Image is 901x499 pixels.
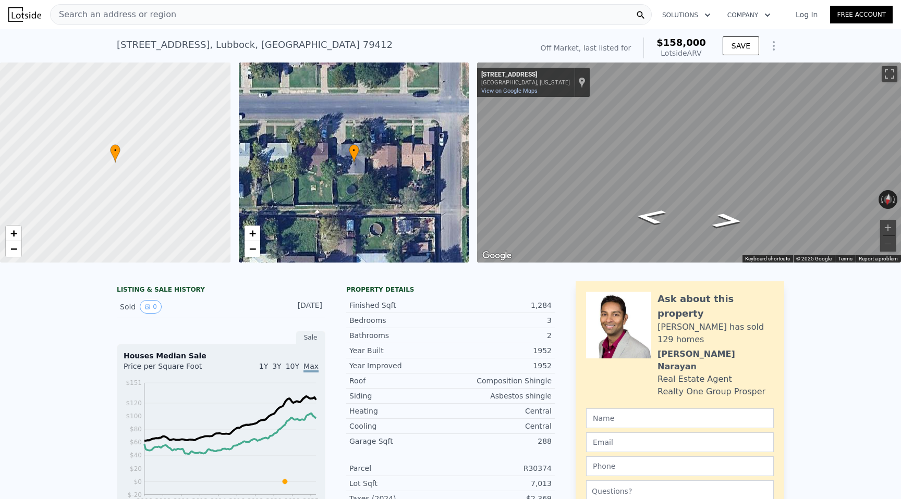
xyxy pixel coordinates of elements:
[745,255,790,263] button: Keyboard shortcuts
[451,436,552,446] div: 288
[8,7,41,22] img: Lotside
[882,66,897,82] button: Toggle fullscreen view
[346,285,555,294] div: Property details
[654,6,719,24] button: Solutions
[451,406,552,416] div: Central
[272,362,281,370] span: 3Y
[130,439,142,446] tspan: $60
[658,373,732,385] div: Real Estate Agent
[249,227,255,240] span: +
[586,456,774,476] input: Phone
[477,63,901,263] div: Map
[723,36,759,55] button: SAVE
[477,63,901,263] div: Street View
[699,210,756,232] path: Go West, 38th St
[349,436,451,446] div: Garage Sqft
[481,88,538,94] a: View on Google Maps
[110,144,120,163] div: •
[124,351,319,361] div: Houses Median Sale
[130,452,142,459] tspan: $40
[124,361,221,378] div: Price per Square Foot
[349,315,451,326] div: Bedrooms
[658,348,774,373] div: [PERSON_NAME] Narayan
[658,292,774,321] div: Ask about this property
[349,478,451,489] div: Lot Sqft
[117,285,325,296] div: LISTING & SALE HISTORY
[451,345,552,356] div: 1952
[349,421,451,431] div: Cooling
[481,79,570,86] div: [GEOGRAPHIC_DATA], [US_STATE]
[117,38,393,52] div: [STREET_ADDRESS] , Lubbock , [GEOGRAPHIC_DATA] 79412
[349,360,451,371] div: Year Improved
[130,426,142,433] tspan: $80
[245,241,260,257] a: Zoom out
[586,432,774,452] input: Email
[134,478,142,485] tspan: $0
[578,77,586,88] a: Show location on map
[249,242,255,255] span: −
[879,190,884,209] button: Rotate counterclockwise
[451,463,552,473] div: R30374
[883,190,894,209] button: Reset the view
[245,226,260,241] a: Zoom in
[451,330,552,341] div: 2
[451,421,552,431] div: Central
[276,300,322,314] div: [DATE]
[128,491,142,498] tspan: $-20
[349,391,451,401] div: Siding
[541,43,631,53] div: Off Market, last listed for
[451,300,552,310] div: 1,284
[796,256,832,261] span: © 2025 Google
[349,330,451,341] div: Bathrooms
[349,345,451,356] div: Year Built
[10,227,17,240] span: +
[296,331,325,344] div: Sale
[783,9,830,20] a: Log In
[656,48,706,58] div: Lotside ARV
[286,362,299,370] span: 10Y
[120,300,213,314] div: Sold
[623,206,679,228] path: Go East, 38th St
[719,6,779,24] button: Company
[51,8,176,21] span: Search an address or region
[451,478,552,489] div: 7,013
[763,35,784,56] button: Show Options
[6,241,21,257] a: Zoom out
[451,391,552,401] div: Asbestos shingle
[481,71,570,79] div: [STREET_ADDRESS]
[830,6,893,23] a: Free Account
[349,146,359,155] span: •
[303,362,319,372] span: Max
[349,463,451,473] div: Parcel
[259,362,268,370] span: 1Y
[6,226,21,241] a: Zoom in
[130,465,142,472] tspan: $20
[892,190,898,209] button: Rotate clockwise
[349,406,451,416] div: Heating
[126,413,142,420] tspan: $100
[349,300,451,310] div: Finished Sqft
[349,376,451,386] div: Roof
[480,249,514,263] a: Open this area in Google Maps (opens a new window)
[126,379,142,386] tspan: $151
[656,37,706,48] span: $158,000
[658,321,774,346] div: [PERSON_NAME] has sold 129 homes
[126,400,142,407] tspan: $120
[658,385,765,398] div: Realty One Group Prosper
[586,408,774,428] input: Name
[451,360,552,371] div: 1952
[480,249,514,263] img: Google
[140,300,162,314] button: View historical data
[838,256,853,261] a: Terms (opens in new tab)
[349,144,359,163] div: •
[859,256,898,261] a: Report a problem
[10,242,17,255] span: −
[880,236,896,252] button: Zoom out
[451,376,552,386] div: Composition Shingle
[880,220,896,235] button: Zoom in
[451,315,552,326] div: 3
[110,146,120,155] span: •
